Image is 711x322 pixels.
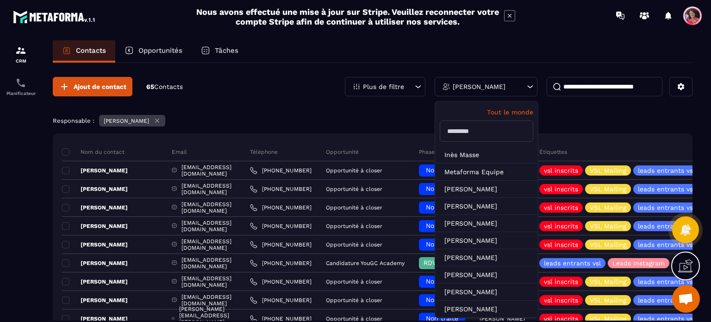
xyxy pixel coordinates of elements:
a: [PHONE_NUMBER] [250,222,312,230]
a: [PHONE_NUMBER] [250,167,312,174]
p: leads entrants vsl [638,241,695,248]
p: VSL Mailing [590,204,626,211]
p: [PERSON_NAME] [62,297,128,304]
p: [PERSON_NAME] [480,316,525,322]
li: [PERSON_NAME] [435,249,538,266]
p: [PERSON_NAME] [62,167,128,174]
p: leads entrants vsl [638,167,695,174]
p: leads entrants vsl [638,278,695,285]
p: vsl inscrits [544,204,578,211]
a: Opportunités [115,40,192,63]
p: Nom du contact [62,148,125,156]
a: formationformationCRM [2,38,39,70]
p: leads entrants vsl [638,316,695,322]
h2: Nous avons effectué une mise à jour sur Stripe. Veuillez reconnecter votre compte Stripe afin de ... [196,7,499,26]
p: [PERSON_NAME] [62,259,128,267]
p: Opportunité à closer [326,316,382,322]
a: Ouvrir le chat [672,285,700,313]
p: [PERSON_NAME] [62,185,128,193]
p: Email [172,148,187,156]
a: [PHONE_NUMBER] [250,278,312,285]
li: Metaforma Equipe [435,164,538,181]
p: Téléphone [250,148,278,156]
p: VSL Mailing [590,186,626,192]
span: Non traité [426,240,458,248]
p: VSL Mailing [590,278,626,285]
p: [PERSON_NAME] [104,118,149,124]
span: Non traité [426,315,458,322]
span: Ajout de contact [74,82,126,91]
p: Contacts [76,46,106,55]
p: Opportunité [326,148,359,156]
li: [PERSON_NAME] [435,181,538,198]
p: Opportunité à closer [326,223,382,229]
span: Non traité [426,222,458,229]
a: Contacts [53,40,115,63]
p: leads entrants vsl [638,297,695,303]
p: Planificateur [2,91,39,96]
a: [PHONE_NUMBER] [250,241,312,248]
span: Contacts [154,83,183,90]
p: Phase [419,148,435,156]
p: vsl inscrits [544,241,578,248]
span: Non traité [426,166,458,174]
li: [PERSON_NAME] [435,301,538,318]
p: Opportunité à closer [326,241,382,248]
p: Opportunité à closer [326,204,382,211]
p: [PERSON_NAME] [453,83,505,90]
span: Non traité [426,185,458,192]
span: Non traité [426,203,458,211]
p: leads entrants vsl [544,260,601,266]
a: schedulerschedulerPlanificateur [2,70,39,103]
span: Non traité [426,278,458,285]
p: Opportunité à closer [326,186,382,192]
p: vsl inscrits [544,278,578,285]
a: [PHONE_NUMBER] [250,185,312,193]
img: logo [13,8,96,25]
p: [PERSON_NAME] [62,278,128,285]
span: RDV à confimer ❓ [424,259,483,266]
a: [PHONE_NUMBER] [250,259,312,267]
p: Leads Instagram [612,260,665,266]
p: Plus de filtre [363,83,404,90]
p: VSL Mailing [590,167,626,174]
p: vsl inscrits [544,223,578,229]
img: formation [15,45,26,56]
p: VSL Mailing [590,316,626,322]
p: VSL Mailing [590,297,626,303]
p: Opportunité à closer [326,297,382,303]
p: leads entrants vsl [638,204,695,211]
p: 65 [146,82,183,91]
a: Tâches [192,40,248,63]
p: vsl inscrits [544,297,578,303]
p: Étiquettes [539,148,567,156]
p: vsl inscrits [544,186,578,192]
li: [PERSON_NAME] [435,266,538,284]
button: Ajout de contact [53,77,132,96]
p: vsl inscrits [544,167,578,174]
p: Tâches [215,46,238,55]
li: Inès Masse [435,146,538,164]
li: [PERSON_NAME] [435,232,538,249]
p: leads entrants vsl [638,223,695,229]
li: [PERSON_NAME] [435,215,538,232]
li: [PERSON_NAME] [435,284,538,301]
p: VSL Mailing [590,241,626,248]
p: Opportunités [138,46,182,55]
p: Responsable : [53,117,94,124]
p: [PERSON_NAME] [62,241,128,248]
li: [PERSON_NAME] [435,198,538,215]
span: Non traité [426,296,458,303]
p: [PERSON_NAME] [62,204,128,211]
img: scheduler [15,77,26,88]
p: Opportunité à closer [326,278,382,285]
p: Opportunité à closer [326,167,382,174]
p: vsl inscrits [544,316,578,322]
p: [PERSON_NAME] [62,222,128,230]
a: [PHONE_NUMBER] [250,297,312,304]
p: Candidature YouGC Academy [326,260,405,266]
p: Tout le monde [440,108,533,116]
a: [PHONE_NUMBER] [250,204,312,211]
p: leads entrants vsl [638,186,695,192]
p: CRM [2,58,39,63]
